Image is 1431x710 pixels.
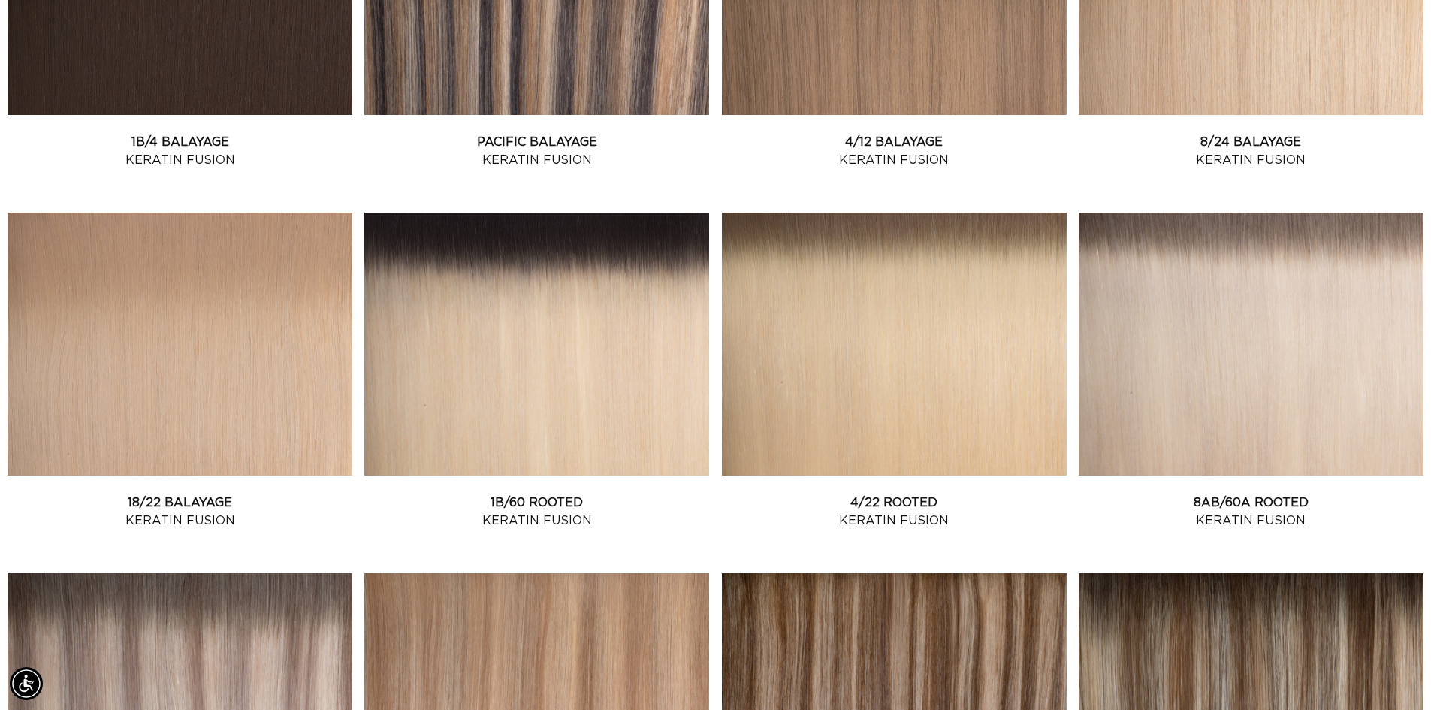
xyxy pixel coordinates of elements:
[722,133,1067,169] a: 4/12 Balayage Keratin Fusion
[364,133,709,169] a: Pacific Balayage Keratin Fusion
[1079,133,1423,169] a: 8/24 Balayage Keratin Fusion
[10,667,43,700] div: Accessibility Menu
[722,494,1067,530] a: 4/22 Rooted Keratin Fusion
[364,494,709,530] a: 1B/60 Rooted Keratin Fusion
[1079,494,1423,530] a: 8AB/60A Rooted Keratin Fusion
[8,494,352,530] a: 18/22 Balayage Keratin Fusion
[8,133,352,169] a: 1B/4 Balayage Keratin Fusion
